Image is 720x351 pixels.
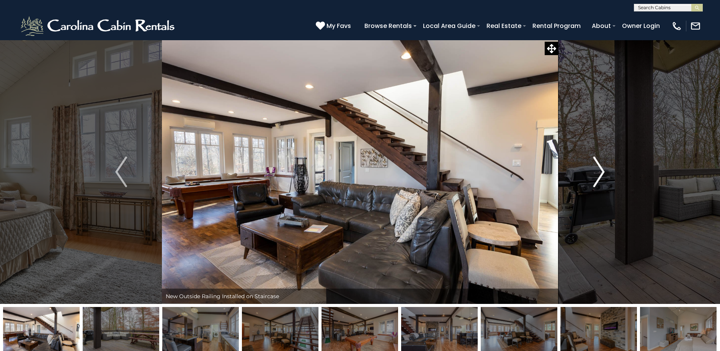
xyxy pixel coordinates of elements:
a: About [588,19,615,33]
a: Rental Program [529,19,584,33]
div: New Outside Railing Installed on Staircase [162,289,558,304]
a: My Favs [316,21,353,31]
img: mail-regular-white.png [690,21,701,31]
a: Local Area Guide [419,19,479,33]
img: arrow [115,157,127,187]
img: phone-regular-white.png [671,21,682,31]
button: Next [558,40,640,304]
img: arrow [593,157,604,187]
img: White-1-2.png [19,15,178,38]
a: Owner Login [618,19,664,33]
a: Real Estate [483,19,525,33]
button: Previous [80,40,162,304]
span: My Favs [327,21,351,31]
a: Browse Rentals [361,19,416,33]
